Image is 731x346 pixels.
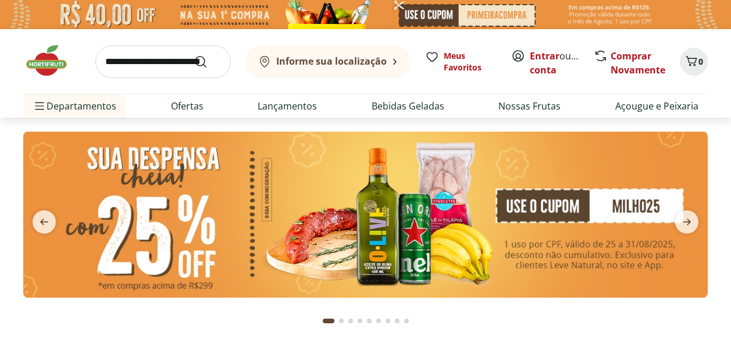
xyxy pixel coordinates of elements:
button: next [666,210,708,234]
a: Comprar Novamente [611,50,665,76]
a: Meus Favoritos [425,50,497,73]
button: Carrinho [680,48,708,76]
button: Go to page 3 from fs-carousel [346,307,355,335]
a: Nossas Frutas [498,99,561,113]
button: previous [23,210,65,234]
span: Departamentos [33,92,116,120]
span: Meus Favoritos [444,50,497,73]
a: Bebidas Geladas [372,99,444,113]
button: Menu [33,92,47,120]
button: Go to page 4 from fs-carousel [355,307,365,335]
span: ou [530,49,582,77]
img: Hortifruti [23,43,81,78]
button: Submit Search [194,55,222,69]
button: Go to page 5 from fs-carousel [365,307,374,335]
button: Go to page 8 from fs-carousel [393,307,402,335]
button: Informe sua localização [245,45,411,78]
a: Entrar [530,50,559,62]
a: Criar conta [530,50,594,76]
input: search [95,45,231,78]
button: Current page from fs-carousel [320,307,337,335]
b: Informe sua localização [276,55,387,68]
button: Go to page 2 from fs-carousel [337,307,346,335]
button: Go to page 7 from fs-carousel [383,307,393,335]
a: Lançamentos [258,99,317,113]
button: Go to page 6 from fs-carousel [374,307,383,335]
img: cupom [23,132,708,298]
button: Go to page 9 from fs-carousel [402,307,411,335]
a: Açougue e Peixaria [615,99,698,113]
a: Ofertas [171,99,204,113]
span: 0 [698,56,703,67]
